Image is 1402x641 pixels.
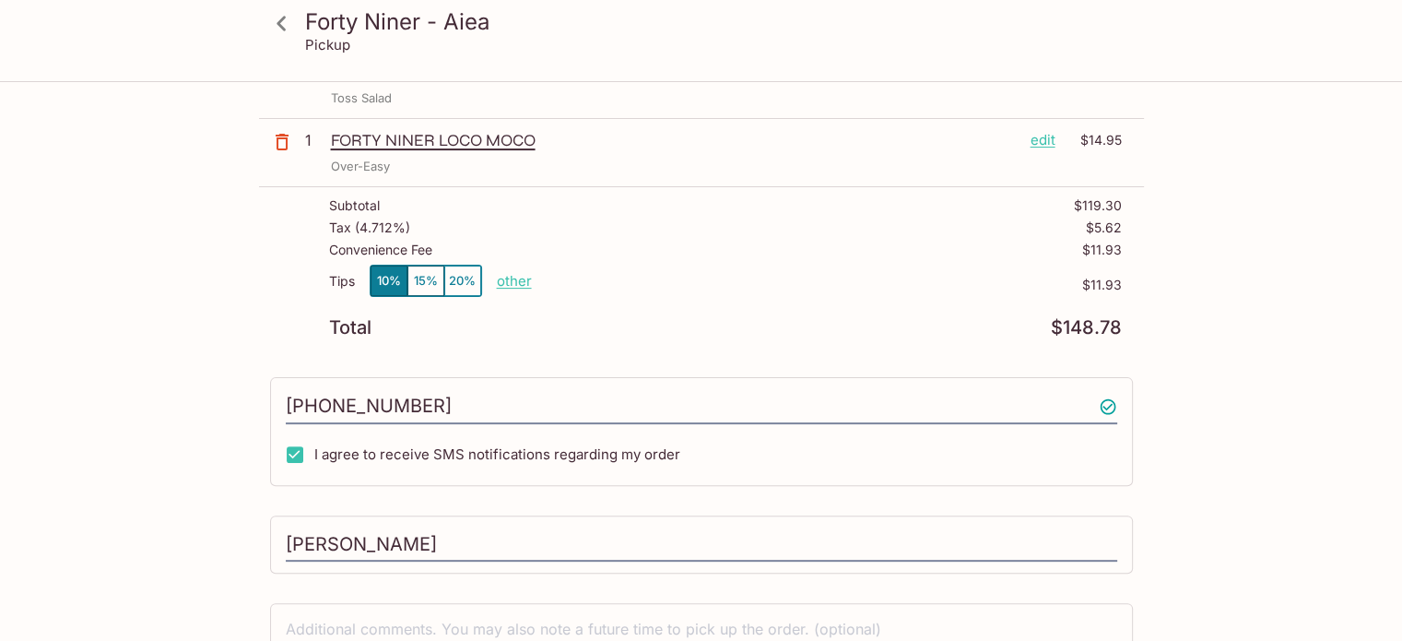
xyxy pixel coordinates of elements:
[305,36,350,53] p: Pickup
[286,389,1117,424] input: Enter phone number
[329,220,410,235] p: Tax ( 4.712% )
[371,266,407,296] button: 10%
[1074,198,1122,213] p: $119.30
[1031,130,1055,150] p: edit
[1086,220,1122,235] p: $5.62
[305,7,1129,36] h3: Forty Niner - Aiea
[331,158,390,175] p: Over-Easy
[329,319,371,337] p: Total
[331,89,392,107] p: Toss Salad
[444,266,481,296] button: 20%
[407,266,444,296] button: 15%
[329,274,355,289] p: Tips
[329,243,432,257] p: Convenience Fee
[314,445,680,463] span: I agree to receive SMS notifications regarding my order
[1051,319,1122,337] p: $148.78
[305,130,324,150] p: 1
[1082,243,1122,257] p: $11.93
[286,528,1117,563] input: Enter first and last name
[497,272,532,290] button: other
[331,130,1016,150] p: FORTY NINER LOCO MOCO
[532,278,1122,292] p: $11.93
[1066,130,1122,150] p: $14.95
[329,198,380,213] p: Subtotal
